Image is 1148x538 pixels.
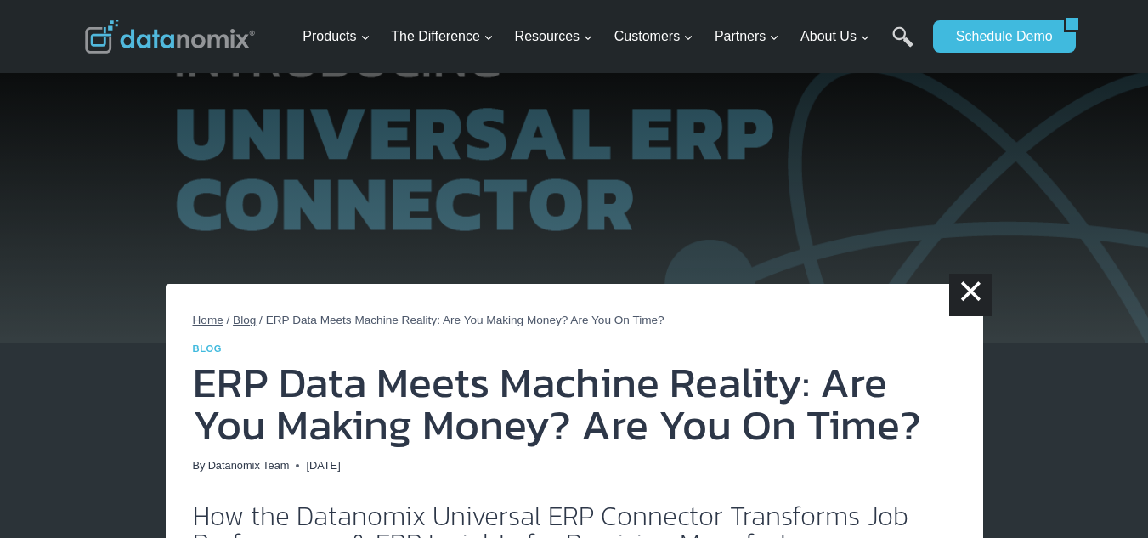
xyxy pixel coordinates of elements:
span: The Difference [391,25,494,48]
nav: Primary Navigation [296,9,925,65]
span: Resources [515,25,593,48]
iframe: Popup CTA [8,190,272,530]
span: Customers [614,25,693,48]
img: Datanomix [85,20,255,54]
a: Search [892,26,913,65]
nav: Breadcrumbs [193,311,956,330]
a: × [949,274,992,316]
span: Partners [715,25,779,48]
time: [DATE] [306,457,340,474]
span: Products [303,25,370,48]
h1: ERP Data Meets Machine Reality: Are You Making Money? Are You On Time? [193,361,956,446]
span: About Us [800,25,870,48]
span: ERP Data Meets Machine Reality: Are You Making Money? Are You On Time? [266,314,664,326]
a: Schedule Demo [933,20,1064,53]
